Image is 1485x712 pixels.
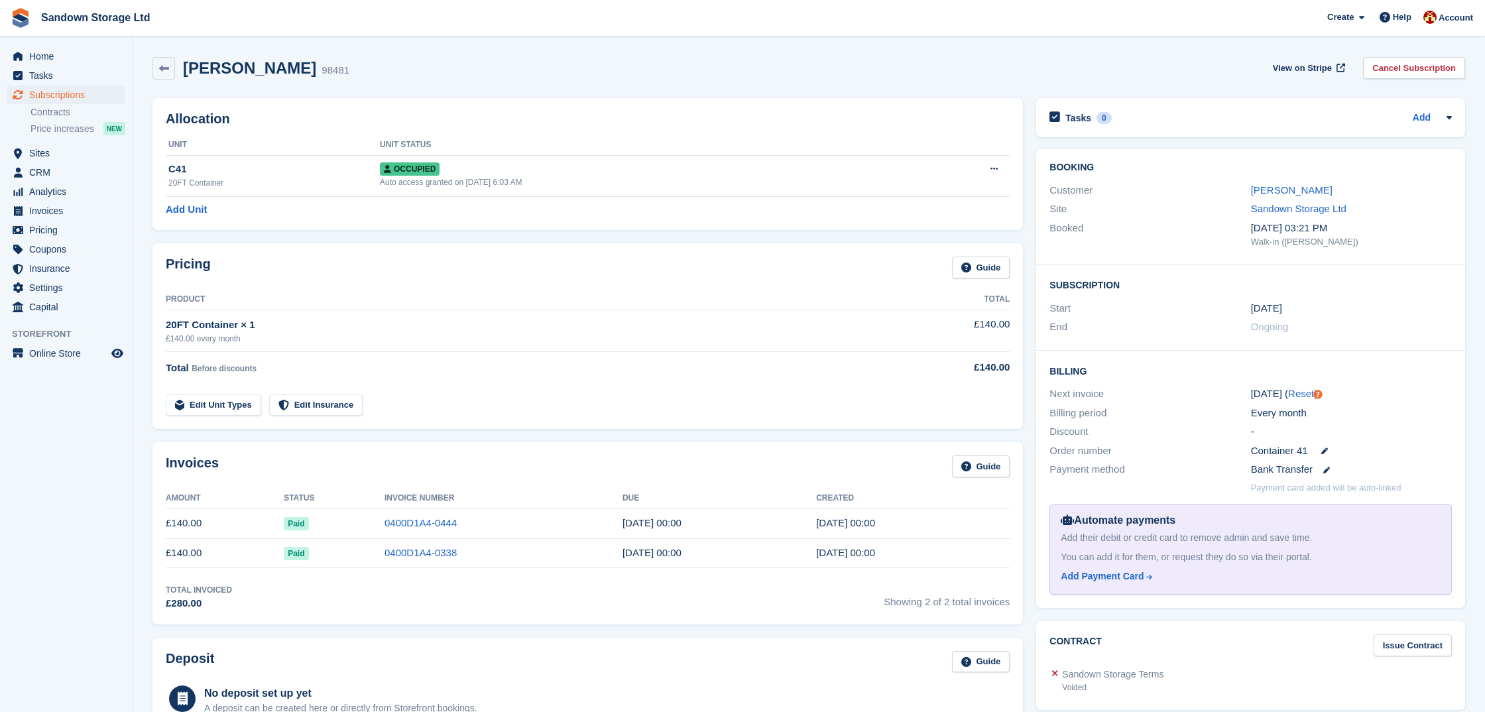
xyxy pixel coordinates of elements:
[623,488,816,509] th: Due
[1251,386,1452,402] div: [DATE] ( )
[1251,301,1282,316] time: 2025-07-31 23:00:00 UTC
[29,259,109,278] span: Insurance
[880,360,1010,375] div: £140.00
[30,123,94,135] span: Price increases
[7,182,125,201] a: menu
[103,122,125,135] div: NEW
[1423,11,1437,24] img: Jessica Durrant
[7,144,125,162] a: menu
[7,163,125,182] a: menu
[816,547,875,558] time: 2025-07-31 23:00:20 UTC
[29,240,109,259] span: Coupons
[7,66,125,85] a: menu
[1363,57,1465,79] a: Cancel Subscription
[29,86,109,104] span: Subscriptions
[380,135,907,156] th: Unit Status
[952,651,1010,673] a: Guide
[623,517,682,528] time: 2025-09-01 23:00:00 UTC
[1049,462,1250,477] div: Payment method
[166,257,211,278] h2: Pricing
[166,289,880,310] th: Product
[11,8,30,28] img: stora-icon-8386f47178a22dfd0bd8f6a31ec36ba5ce8667c1dd55bd0f319d3a0aa187defe.svg
[1049,278,1452,291] h2: Subscription
[1251,462,1452,477] div: Bank Transfer
[1268,57,1348,79] a: View on Stripe
[385,547,457,558] a: 0400D1A4-0338
[1439,11,1473,25] span: Account
[284,488,385,509] th: Status
[168,162,380,177] div: C41
[7,86,125,104] a: menu
[7,240,125,259] a: menu
[166,333,880,345] div: £140.00 every month
[36,7,155,29] a: Sandown Storage Ltd
[952,455,1010,477] a: Guide
[1049,301,1250,316] div: Start
[1413,111,1431,126] a: Add
[30,106,125,119] a: Contracts
[1062,668,1163,682] div: Sandown Storage Terms
[1061,569,1435,583] a: Add Payment Card
[1251,424,1452,440] div: -
[1049,202,1250,217] div: Site
[1061,550,1441,564] div: You can add it for them, or request they do so via their portal.
[880,289,1010,310] th: Total
[166,318,880,333] div: 20FT Container × 1
[166,584,232,596] div: Total Invoiced
[29,221,109,239] span: Pricing
[7,344,125,363] a: menu
[269,394,363,416] a: Edit Insurance
[1251,203,1346,214] a: Sandown Storage Ltd
[1049,183,1250,198] div: Customer
[1312,388,1324,400] div: Tooltip anchor
[1288,388,1314,399] a: Reset
[7,202,125,220] a: menu
[1273,62,1332,75] span: View on Stripe
[7,47,125,66] a: menu
[1061,569,1144,583] div: Add Payment Card
[7,278,125,297] a: menu
[166,135,380,156] th: Unit
[183,59,316,77] h2: [PERSON_NAME]
[623,547,682,558] time: 2025-08-01 23:00:00 UTC
[7,221,125,239] a: menu
[29,298,109,316] span: Capital
[29,66,109,85] span: Tasks
[385,517,457,528] a: 0400D1A4-0444
[168,177,380,189] div: 20FT Container
[1049,444,1250,459] div: Order number
[380,176,907,188] div: Auto access granted on [DATE] 6:03 AM
[884,584,1010,611] span: Showing 2 of 2 total invoices
[1251,444,1308,459] span: Container 41
[166,455,219,477] h2: Invoices
[166,488,284,509] th: Amount
[1251,184,1333,196] a: [PERSON_NAME]
[380,162,440,176] span: Occupied
[29,144,109,162] span: Sites
[1062,682,1163,693] div: Voided
[1049,406,1250,421] div: Billing period
[1049,162,1452,173] h2: Booking
[7,259,125,278] a: menu
[1049,221,1250,249] div: Booked
[166,508,284,538] td: £140.00
[322,63,349,78] div: 98481
[1049,634,1102,656] h2: Contract
[284,517,308,530] span: Paid
[166,394,261,416] a: Edit Unit Types
[29,182,109,201] span: Analytics
[29,344,109,363] span: Online Store
[952,257,1010,278] a: Guide
[880,310,1010,351] td: £140.00
[166,651,214,673] h2: Deposit
[192,364,257,373] span: Before discounts
[1251,221,1452,236] div: [DATE] 03:21 PM
[1049,386,1250,402] div: Next invoice
[816,517,875,528] time: 2025-08-31 23:00:10 UTC
[166,202,207,217] a: Add Unit
[204,685,477,701] div: No deposit set up yet
[1049,364,1452,377] h2: Billing
[1251,481,1401,495] p: Payment card added will be auto-linked
[1327,11,1354,24] span: Create
[109,345,125,361] a: Preview store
